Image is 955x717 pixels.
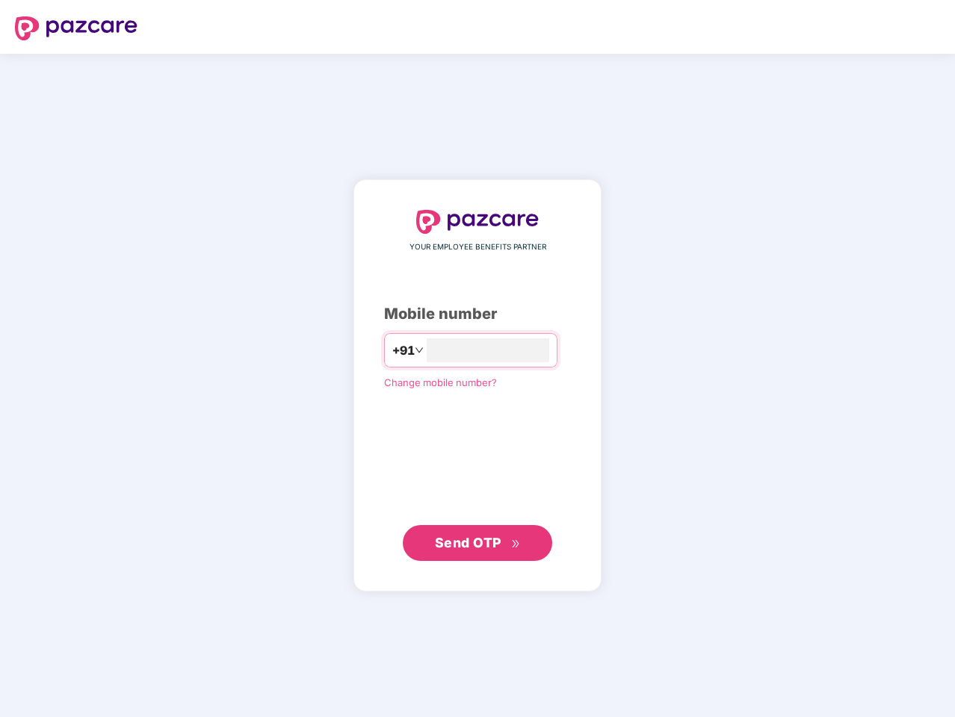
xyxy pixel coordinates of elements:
[15,16,137,40] img: logo
[435,535,501,550] span: Send OTP
[403,525,552,561] button: Send OTPdouble-right
[416,210,539,234] img: logo
[409,241,546,253] span: YOUR EMPLOYEE BENEFITS PARTNER
[384,376,497,388] a: Change mobile number?
[415,346,424,355] span: down
[384,302,571,326] div: Mobile number
[392,341,415,360] span: +91
[511,539,521,549] span: double-right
